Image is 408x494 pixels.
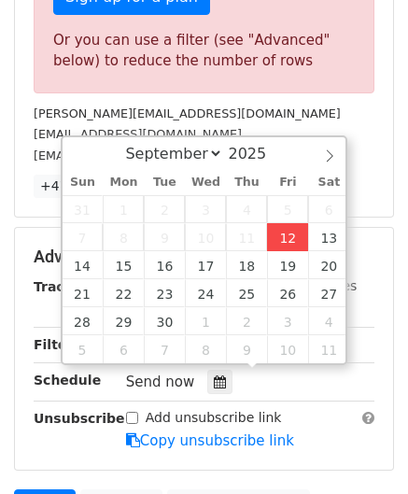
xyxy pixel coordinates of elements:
[146,408,282,428] label: Add unsubscribe link
[103,307,144,335] span: September 29, 2025
[144,223,185,251] span: September 9, 2025
[144,307,185,335] span: September 30, 2025
[267,335,308,363] span: October 10, 2025
[103,279,144,307] span: September 22, 2025
[34,247,374,267] h5: Advanced
[34,373,101,388] strong: Schedule
[308,195,349,223] span: September 6, 2025
[126,432,294,449] a: Copy unsubscribe link
[63,251,104,279] span: September 14, 2025
[34,411,125,426] strong: Unsubscribe
[308,335,349,363] span: October 11, 2025
[63,176,104,189] span: Sun
[185,176,226,189] span: Wed
[185,251,226,279] span: September 17, 2025
[63,335,104,363] span: October 5, 2025
[34,175,112,198] a: +47 more
[144,195,185,223] span: September 2, 2025
[226,335,267,363] span: October 9, 2025
[185,335,226,363] span: October 8, 2025
[308,176,349,189] span: Sat
[267,307,308,335] span: October 3, 2025
[144,176,185,189] span: Tue
[103,251,144,279] span: September 15, 2025
[63,223,104,251] span: September 7, 2025
[267,223,308,251] span: September 12, 2025
[103,195,144,223] span: September 1, 2025
[226,176,267,189] span: Thu
[267,251,308,279] span: September 19, 2025
[144,279,185,307] span: September 23, 2025
[226,251,267,279] span: September 18, 2025
[308,307,349,335] span: October 4, 2025
[226,307,267,335] span: October 2, 2025
[63,195,104,223] span: August 31, 2025
[103,335,144,363] span: October 6, 2025
[223,145,290,162] input: Year
[308,279,349,307] span: September 27, 2025
[63,279,104,307] span: September 21, 2025
[53,30,355,72] div: Or you can use a filter (see "Advanced" below) to reduce the number of rows
[185,195,226,223] span: September 3, 2025
[226,223,267,251] span: September 11, 2025
[308,251,349,279] span: September 20, 2025
[185,279,226,307] span: September 24, 2025
[144,335,185,363] span: October 7, 2025
[308,223,349,251] span: September 13, 2025
[185,223,226,251] span: September 10, 2025
[34,337,81,352] strong: Filters
[34,106,341,120] small: [PERSON_NAME][EMAIL_ADDRESS][DOMAIN_NAME]
[126,374,195,390] span: Send now
[267,195,308,223] span: September 5, 2025
[34,148,242,162] small: [EMAIL_ADDRESS][DOMAIN_NAME]
[267,176,308,189] span: Fri
[103,223,144,251] span: September 8, 2025
[185,307,226,335] span: October 1, 2025
[226,279,267,307] span: September 25, 2025
[144,251,185,279] span: September 16, 2025
[63,307,104,335] span: September 28, 2025
[34,127,242,141] small: [EMAIL_ADDRESS][DOMAIN_NAME]
[226,195,267,223] span: September 4, 2025
[34,279,96,294] strong: Tracking
[267,279,308,307] span: September 26, 2025
[103,176,144,189] span: Mon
